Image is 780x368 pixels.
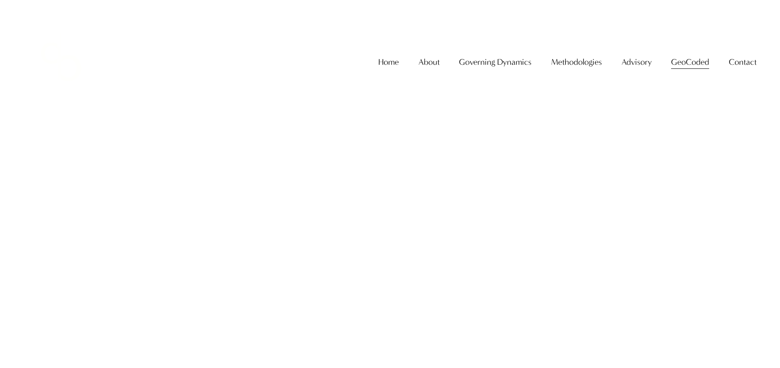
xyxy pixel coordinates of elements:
[729,54,757,70] a: folder dropdown
[378,54,399,70] a: Home
[671,54,709,70] a: folder dropdown
[622,55,652,70] span: Advisory
[551,55,602,70] span: Methodologies
[418,55,440,70] span: About
[671,55,709,70] span: GeoCoded
[459,55,531,70] span: Governing Dynamics
[622,54,652,70] a: folder dropdown
[551,54,602,70] a: folder dropdown
[729,55,757,70] span: Contact
[418,54,440,70] a: folder dropdown
[23,24,99,100] img: Christopher Sanchez &amp; Co.
[459,54,531,70] a: folder dropdown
